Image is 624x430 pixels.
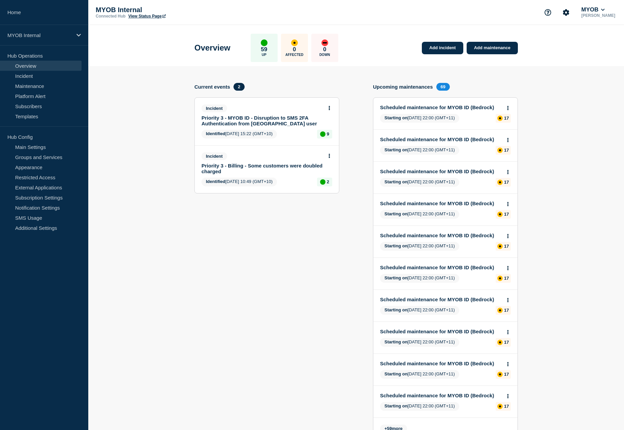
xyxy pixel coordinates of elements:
span: 69 [436,83,450,91]
p: 17 [504,212,509,217]
div: affected [497,244,503,249]
a: Scheduled maintenance for MYOB ID (Bedrock) [380,168,502,174]
div: affected [497,212,503,217]
a: Scheduled maintenance for MYOB ID (Bedrock) [380,104,502,110]
div: affected [291,39,298,46]
span: Starting on [384,211,408,216]
p: 17 [504,244,509,249]
p: 0 [293,46,296,53]
span: Starting on [384,371,408,376]
span: [DATE] 22:00 (GMT+11) [380,370,459,379]
span: [DATE] 22:00 (GMT+11) [380,274,459,283]
div: up [320,179,325,185]
a: Scheduled maintenance for MYOB ID (Bedrock) [380,393,502,398]
p: 9 [327,131,329,136]
p: MYOB Internal [7,32,72,38]
div: affected [497,276,503,281]
span: [DATE] 22:00 (GMT+11) [380,178,459,187]
p: 2 [327,179,329,184]
p: 17 [504,308,509,313]
a: Add incident [422,42,463,54]
span: Starting on [384,243,408,248]
span: Starting on [384,339,408,344]
span: [DATE] 22:00 (GMT+11) [380,338,459,347]
span: 2 [233,83,245,91]
span: [DATE] 22:00 (GMT+11) [380,114,459,123]
p: [PERSON_NAME] [580,13,617,18]
a: Scheduled maintenance for MYOB ID (Bedrock) [380,136,502,142]
span: Incident [201,104,227,112]
span: Identified [206,179,225,184]
a: Scheduled maintenance for MYOB ID (Bedrock) [380,265,502,270]
a: Scheduled maintenance for MYOB ID (Bedrock) [380,297,502,302]
h1: Overview [194,43,230,53]
span: Identified [206,131,225,136]
a: Scheduled maintenance for MYOB ID (Bedrock) [380,233,502,238]
button: Account settings [559,5,573,20]
div: affected [497,404,503,409]
span: [DATE] 22:00 (GMT+11) [380,210,459,219]
button: Support [541,5,555,20]
span: Starting on [384,115,408,120]
span: [DATE] 10:49 (GMT+10) [201,178,277,186]
h4: Current events [194,84,230,90]
p: 17 [504,404,509,409]
a: Scheduled maintenance for MYOB ID (Bedrock) [380,361,502,366]
p: 17 [504,116,509,121]
span: [DATE] 22:00 (GMT+11) [380,146,459,155]
p: Connected Hub [96,14,126,19]
div: up [261,39,268,46]
button: MYOB [580,6,606,13]
span: [DATE] 22:00 (GMT+11) [380,242,459,251]
span: Starting on [384,179,408,184]
span: Incident [201,152,227,160]
a: Priority 3 - MYOB ID - Disruption to SMS 2FA Authentication from [GEOGRAPHIC_DATA] user [201,115,323,126]
span: [DATE] 15:22 (GMT+10) [201,130,277,139]
div: up [320,131,325,137]
span: [DATE] 22:00 (GMT+11) [380,306,459,315]
span: Starting on [384,307,408,312]
p: Down [319,53,330,57]
h4: Upcoming maintenances [373,84,433,90]
a: Add maintenance [467,42,518,54]
p: 0 [323,46,326,53]
div: down [321,39,328,46]
div: affected [497,340,503,345]
a: Scheduled maintenance for MYOB ID (Bedrock) [380,201,502,206]
div: affected [497,180,503,185]
div: affected [497,116,503,121]
p: 59 [261,46,267,53]
div: affected [497,148,503,153]
p: 17 [504,180,509,185]
p: Affected [285,53,303,57]
a: View Status Page [128,14,166,19]
p: Up [262,53,267,57]
p: 17 [504,276,509,281]
a: Scheduled maintenance for MYOB ID (Bedrock) [380,329,502,334]
div: affected [497,308,503,313]
div: affected [497,372,503,377]
p: MYOB Internal [96,6,230,14]
p: 17 [504,372,509,377]
span: Starting on [384,275,408,280]
span: Starting on [384,403,408,408]
span: Starting on [384,147,408,152]
span: [DATE] 22:00 (GMT+11) [380,402,459,411]
p: 17 [504,340,509,345]
p: 17 [504,148,509,153]
a: Priority 3 - Billing - Some customers were doubled charged [201,163,323,174]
